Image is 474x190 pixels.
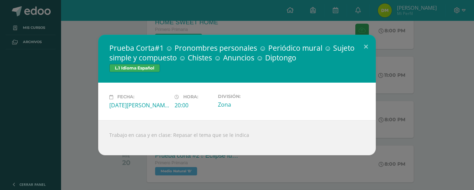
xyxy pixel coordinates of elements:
div: Zona [218,101,278,108]
div: 20:00 [175,101,212,109]
div: [DATE][PERSON_NAME] [109,101,169,109]
button: Close (Esc) [356,35,376,58]
div: Trabajo en casa y en clase: Repasar el tema que se le indica [98,120,376,155]
span: Hora: [183,94,198,100]
span: Fecha: [117,94,134,100]
h2: Prueba Corta#1 ☺ Pronombres personales ☺ Periódico mural ☺ Sujeto simple y compuesto ☺ Chistes ☺ ... [109,43,365,63]
label: División: [218,94,278,99]
span: L.1 Idioma Español [109,64,160,72]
